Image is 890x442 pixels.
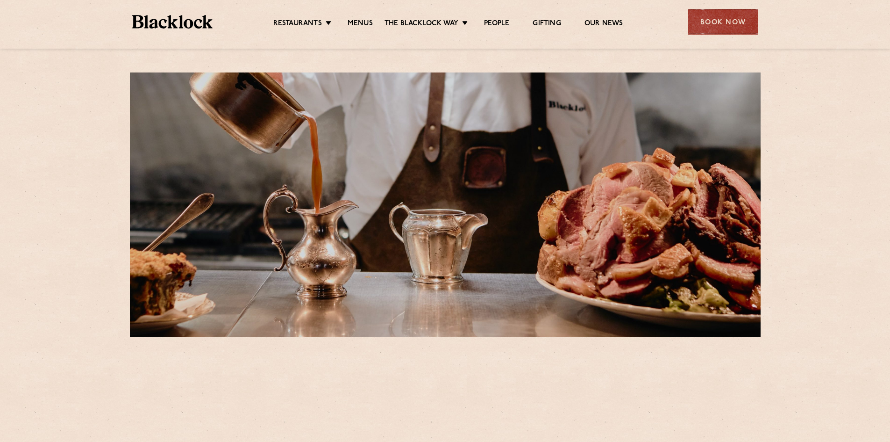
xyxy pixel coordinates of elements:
[384,19,458,29] a: The Blacklock Way
[348,19,373,29] a: Menus
[533,19,561,29] a: Gifting
[273,19,322,29] a: Restaurants
[584,19,623,29] a: Our News
[688,9,758,35] div: Book Now
[132,15,213,29] img: BL_Textured_Logo-footer-cropped.svg
[484,19,509,29] a: People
